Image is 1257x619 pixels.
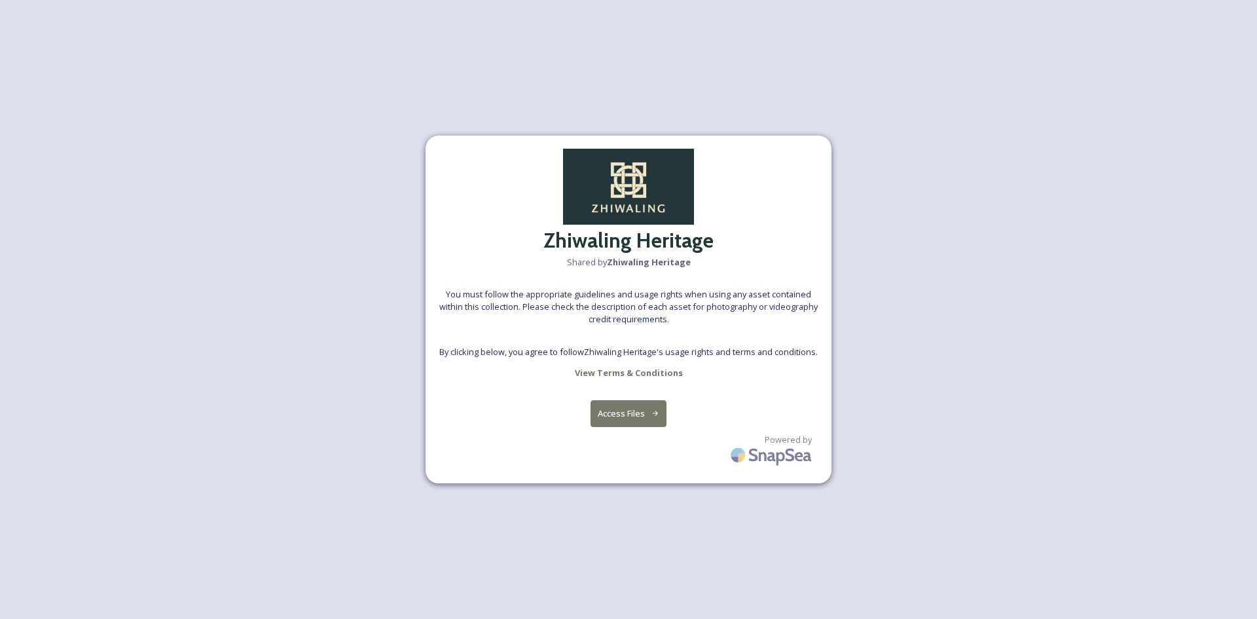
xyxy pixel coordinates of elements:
span: By clicking below, you agree to follow Zhiwaling Heritage 's usage rights and terms and conditions. [439,346,818,358]
img: SnapSea Logo [727,440,818,470]
span: Shared by [567,256,691,269]
strong: View Terms & Conditions [575,367,683,379]
button: Access Files [591,400,667,427]
img: Screenshot%202025-04-29%20at%2011.04.11.png [563,149,694,225]
strong: Zhiwaling Heritage [607,256,691,268]
span: Powered by [765,434,812,446]
h2: Zhiwaling Heritage [543,225,714,256]
a: View Terms & Conditions [575,365,683,381]
span: You must follow the appropriate guidelines and usage rights when using any asset contained within... [439,288,818,326]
